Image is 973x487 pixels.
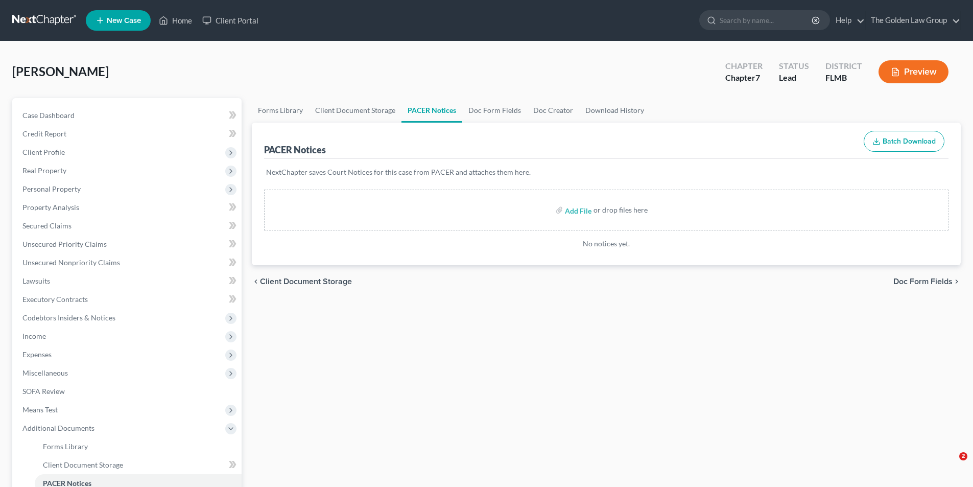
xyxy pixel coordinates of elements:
[14,235,242,253] a: Unsecured Priority Claims
[252,277,352,286] button: chevron_left Client Document Storage
[14,106,242,125] a: Case Dashboard
[22,184,81,193] span: Personal Property
[22,332,46,340] span: Income
[22,221,72,230] span: Secured Claims
[825,60,862,72] div: District
[779,72,809,84] div: Lead
[579,98,650,123] a: Download History
[43,460,123,469] span: Client Document Storage
[527,98,579,123] a: Doc Creator
[107,17,141,25] span: New Case
[12,64,109,79] span: [PERSON_NAME]
[22,295,88,304] span: Executory Contracts
[22,258,120,267] span: Unsecured Nonpriority Claims
[264,239,948,249] p: No notices yet.
[959,452,967,460] span: 2
[252,98,309,123] a: Forms Library
[22,148,65,156] span: Client Profile
[755,73,760,82] span: 7
[594,205,648,215] div: or drop files here
[938,452,963,477] iframe: Intercom live chat
[14,272,242,290] a: Lawsuits
[35,437,242,456] a: Forms Library
[14,290,242,309] a: Executory Contracts
[725,72,763,84] div: Chapter
[309,98,401,123] a: Client Document Storage
[14,217,242,235] a: Secured Claims
[883,137,936,146] span: Batch Download
[14,253,242,272] a: Unsecured Nonpriority Claims
[43,442,88,451] span: Forms Library
[264,144,326,156] div: PACER Notices
[864,131,944,152] button: Batch Download
[22,276,50,285] span: Lawsuits
[893,277,961,286] button: Doc Form Fields chevron_right
[401,98,462,123] a: PACER Notices
[14,198,242,217] a: Property Analysis
[252,277,260,286] i: chevron_left
[35,456,242,474] a: Client Document Storage
[893,277,953,286] span: Doc Form Fields
[22,387,65,396] span: SOFA Review
[830,11,865,30] a: Help
[720,11,813,30] input: Search by name...
[22,350,52,359] span: Expenses
[197,11,264,30] a: Client Portal
[725,60,763,72] div: Chapter
[825,72,862,84] div: FLMB
[22,111,75,120] span: Case Dashboard
[22,368,68,377] span: Miscellaneous
[22,313,115,322] span: Codebtors Insiders & Notices
[462,98,527,123] a: Doc Form Fields
[22,203,79,212] span: Property Analysis
[22,129,66,138] span: Credit Report
[14,125,242,143] a: Credit Report
[22,240,107,248] span: Unsecured Priority Claims
[866,11,960,30] a: The Golden Law Group
[879,60,948,83] button: Preview
[22,166,66,175] span: Real Property
[779,60,809,72] div: Status
[22,405,58,414] span: Means Test
[22,424,94,432] span: Additional Documents
[953,277,961,286] i: chevron_right
[154,11,197,30] a: Home
[260,277,352,286] span: Client Document Storage
[14,382,242,401] a: SOFA Review
[266,167,946,177] p: NextChapter saves Court Notices for this case from PACER and attaches them here.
